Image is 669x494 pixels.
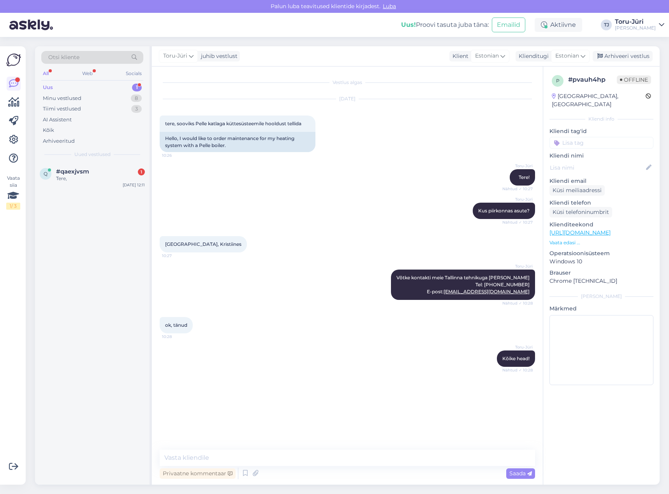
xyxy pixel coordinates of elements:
p: Kliendi tag'id [549,127,653,135]
div: Aktiivne [535,18,582,32]
div: Hello, I would like to order maintenance for my heating system with a Pelle boiler. [160,132,315,152]
span: 10:26 [162,152,191,158]
b: Uus! [401,21,416,28]
span: Toru-Jüri [504,263,533,269]
div: 8 [131,95,142,102]
p: Kliendi telefon [549,199,653,207]
span: Kõike head! [502,356,530,361]
p: Kliendi email [549,177,653,185]
input: Lisa tag [549,137,653,149]
p: Chrome [TECHNICAL_ID] [549,277,653,285]
span: Tere! [519,174,530,180]
span: 10:27 [162,253,191,259]
button: Emailid [492,18,525,32]
span: Toru-Jüri [163,52,187,60]
a: Toru-Jüri[PERSON_NAME] [615,19,664,31]
span: Luba [380,3,398,10]
div: [GEOGRAPHIC_DATA], [GEOGRAPHIC_DATA] [552,92,646,109]
span: Nähtud ✓ 10:27 [502,186,533,192]
div: 3 [131,105,142,113]
span: Saada [509,470,532,477]
span: Nähtud ✓ 10:28 [502,367,533,373]
span: q [44,171,48,177]
div: AI Assistent [43,116,72,124]
div: juhib vestlust [198,52,238,60]
div: [DATE] [160,95,535,102]
img: Askly Logo [6,53,21,67]
span: Estonian [475,52,499,60]
div: Tere, [56,175,145,182]
div: Vestlus algas [160,79,535,86]
span: Otsi kliente [48,53,79,61]
div: 1 / 3 [6,203,20,210]
div: Vaata siia [6,175,20,210]
a: [URL][DOMAIN_NAME] [549,229,611,236]
p: Brauser [549,269,653,277]
div: Socials [124,68,143,79]
span: Estonian [555,52,579,60]
div: [PERSON_NAME] [615,25,656,31]
span: Nähtud ✓ 10:27 [502,219,533,225]
span: 10:28 [162,334,191,340]
div: Klienditugi [516,52,549,60]
div: # pvauh4hp [568,75,617,84]
div: Küsi telefoninumbrit [549,207,612,217]
span: Võtke kontakti meie Tallinna tehnikuga [PERSON_NAME] Tel: [PHONE_NUMBER] E-post: [396,275,530,294]
p: Windows 10 [549,258,653,266]
div: Tiimi vestlused [43,105,81,113]
div: Kliendi info [549,116,653,123]
input: Lisa nimi [550,163,644,172]
div: [PERSON_NAME] [549,293,653,300]
p: Klienditeekond [549,221,653,229]
div: Toru-Jüri [615,19,656,25]
div: 1 [138,168,145,175]
span: Toru-Jüri [504,163,533,169]
div: Arhiveeri vestlus [593,51,653,61]
div: Web [81,68,94,79]
div: All [41,68,50,79]
p: Vaata edasi ... [549,239,653,246]
span: [GEOGRAPHIC_DATA], Kristiines [165,241,241,247]
div: Küsi meiliaadressi [549,185,605,196]
div: 1 [132,84,142,91]
p: Märkmed [549,305,653,313]
p: Operatsioonisüsteem [549,249,653,258]
div: Kõik [43,126,54,134]
div: Proovi tasuta juba täna: [401,20,489,30]
span: tere, sooviks Pelle katlaga küttesüsteemile hooldust tellida [165,121,301,126]
div: [DATE] 12:11 [123,182,145,188]
span: Toru-Jüri [504,196,533,202]
div: Minu vestlused [43,95,81,102]
div: Uus [43,84,53,91]
span: Kus piirkonnas asute? [478,208,530,214]
p: Kliendi nimi [549,152,653,160]
div: Privaatne kommentaar [160,468,236,479]
span: ok, tänud [165,322,187,328]
div: Klient [449,52,468,60]
span: #qaexjvsm [56,168,89,175]
span: Toru-Jüri [504,344,533,350]
div: Arhiveeritud [43,137,75,145]
div: TJ [601,19,612,30]
span: Offline [617,75,651,84]
span: p [556,78,560,84]
a: [EMAIL_ADDRESS][DOMAIN_NAME] [444,289,530,294]
span: Uued vestlused [74,151,111,158]
span: Nähtud ✓ 10:28 [502,300,533,306]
